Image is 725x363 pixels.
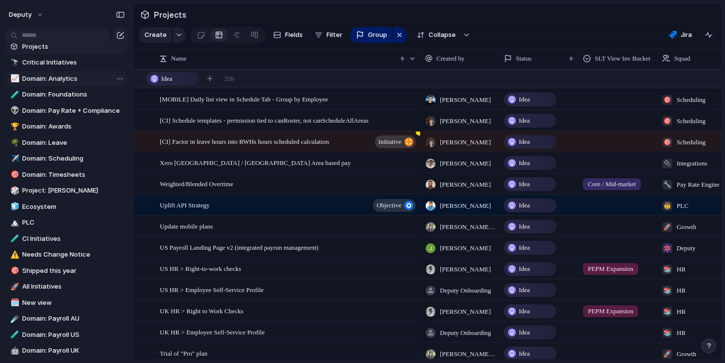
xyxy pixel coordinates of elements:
[9,218,19,228] button: 🏔️
[9,314,19,324] button: ☄️
[5,39,128,54] a: Projects
[5,135,128,150] div: 🌴Domain: Leave
[588,179,636,189] span: Core / Mid-market
[519,137,530,147] span: Idea
[22,90,125,99] span: Domain: Foundations
[662,180,672,190] div: 🔧
[5,151,128,166] div: ✈️Domain: Scheduling
[5,87,128,102] div: 🧪Domain: Foundations
[9,74,19,84] button: 📈
[160,284,264,295] span: US HR > Employee Self-Service Profile
[22,138,125,148] span: Domain: Leave
[22,170,125,180] span: Domain: Timesheets
[5,119,128,134] a: 🏆Domain: Awards
[22,154,125,164] span: Domain: Scheduling
[9,138,19,148] button: 🌴
[22,74,125,84] span: Domain: Analytics
[411,27,461,43] button: Collapse
[10,217,17,229] div: 🏔️
[440,243,491,253] span: [PERSON_NAME]
[10,73,17,84] div: 📈
[9,250,19,260] button: ⚠️
[285,30,303,40] span: Fields
[22,314,125,324] span: Domain: Payroll AU
[5,264,128,278] a: 🎯Shipped this year
[22,298,125,308] span: New view
[10,201,17,212] div: 🧊
[269,27,307,43] button: Fields
[9,154,19,164] button: ✈️
[10,297,17,308] div: 🗓️
[662,95,672,105] div: 🎯
[5,55,128,70] a: 🔭Critical Initiatives
[5,167,128,182] a: 🎯Domain: Timesheets
[440,286,491,296] span: Deputy Onboarding
[9,330,19,340] button: 🧪
[519,328,530,337] span: Idea
[440,116,491,126] span: [PERSON_NAME]
[436,54,465,64] span: Created by
[368,30,387,40] span: Group
[9,90,19,99] button: 🧪
[4,7,49,23] button: deputy
[677,349,696,359] span: Growth
[681,30,692,40] span: Jira
[10,281,17,293] div: 🚀
[10,153,17,165] div: ✈️
[5,343,128,358] a: 🤖Domain: Payroll UK
[9,346,19,356] button: 🤖
[519,285,530,295] span: Idea
[375,135,416,148] button: initiative
[373,199,416,212] button: objective
[152,6,188,24] span: Projects
[677,222,696,232] span: Growth
[662,137,672,147] div: 🎯
[9,58,19,67] button: 🔭
[440,222,495,232] span: [PERSON_NAME] [PERSON_NAME]
[10,313,17,325] div: ☄️
[378,135,401,149] span: initiative
[224,74,234,84] span: 259
[22,266,125,276] span: Shipped this year
[429,30,456,40] span: Collapse
[139,27,172,43] button: Create
[677,307,686,317] span: HR
[5,183,128,198] a: 🎲Project: [PERSON_NAME]
[22,250,125,260] span: Needs Change Notice
[5,311,128,326] div: ☄️Domain: Payroll AU
[22,330,125,340] span: Domain: Payroll US
[440,201,491,211] span: [PERSON_NAME]
[588,306,633,316] span: PEPM Expansion
[10,329,17,340] div: 🧪
[662,222,672,232] div: 🚀
[10,233,17,244] div: 🧪
[588,264,633,274] span: PEPM Expansion
[677,243,695,253] span: Deputy
[519,95,530,104] span: Idea
[10,57,17,68] div: 🔭
[9,106,19,116] button: 👽
[677,328,686,338] span: HR
[9,170,19,180] button: 🎯
[662,264,672,274] div: 📚
[5,247,128,262] div: ⚠️Needs Change Notice
[677,137,706,147] span: Scheduling
[10,105,17,116] div: 👽
[519,158,530,168] span: Idea
[160,199,210,210] span: Uplift API Strategy
[440,180,491,190] span: [PERSON_NAME]
[10,137,17,148] div: 🌴
[10,89,17,100] div: 🧪
[440,264,491,274] span: [PERSON_NAME]
[5,231,128,246] a: 🧪CI Initiatives
[160,241,319,253] span: US Payroll Landing Page v2 (integrated payrun management)
[440,328,491,338] span: Deputy Onboarding
[160,305,243,316] span: UK HR > Right to Work Checks
[9,234,19,244] button: 🧪
[440,307,491,317] span: [PERSON_NAME]
[22,282,125,292] span: All Initiatives
[440,137,491,147] span: [PERSON_NAME]
[22,42,125,52] span: Projects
